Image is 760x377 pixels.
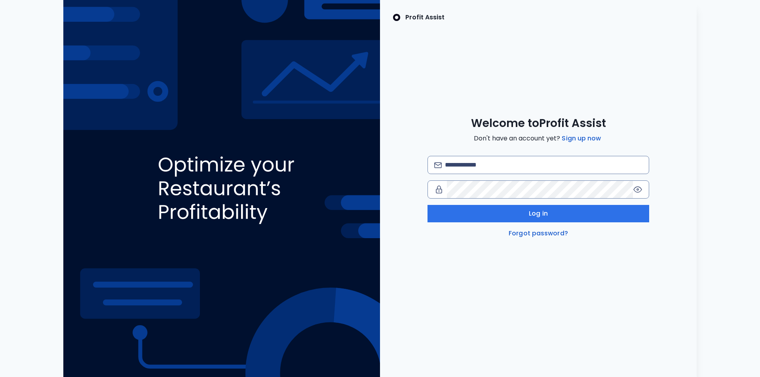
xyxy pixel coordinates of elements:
[393,13,401,22] img: SpotOn Logo
[507,229,570,238] a: Forgot password?
[427,205,649,222] button: Log in
[434,162,442,168] img: email
[471,116,606,131] span: Welcome to Profit Assist
[529,209,548,218] span: Log in
[474,134,602,143] span: Don't have an account yet?
[560,134,602,143] a: Sign up now
[405,13,445,22] p: Profit Assist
